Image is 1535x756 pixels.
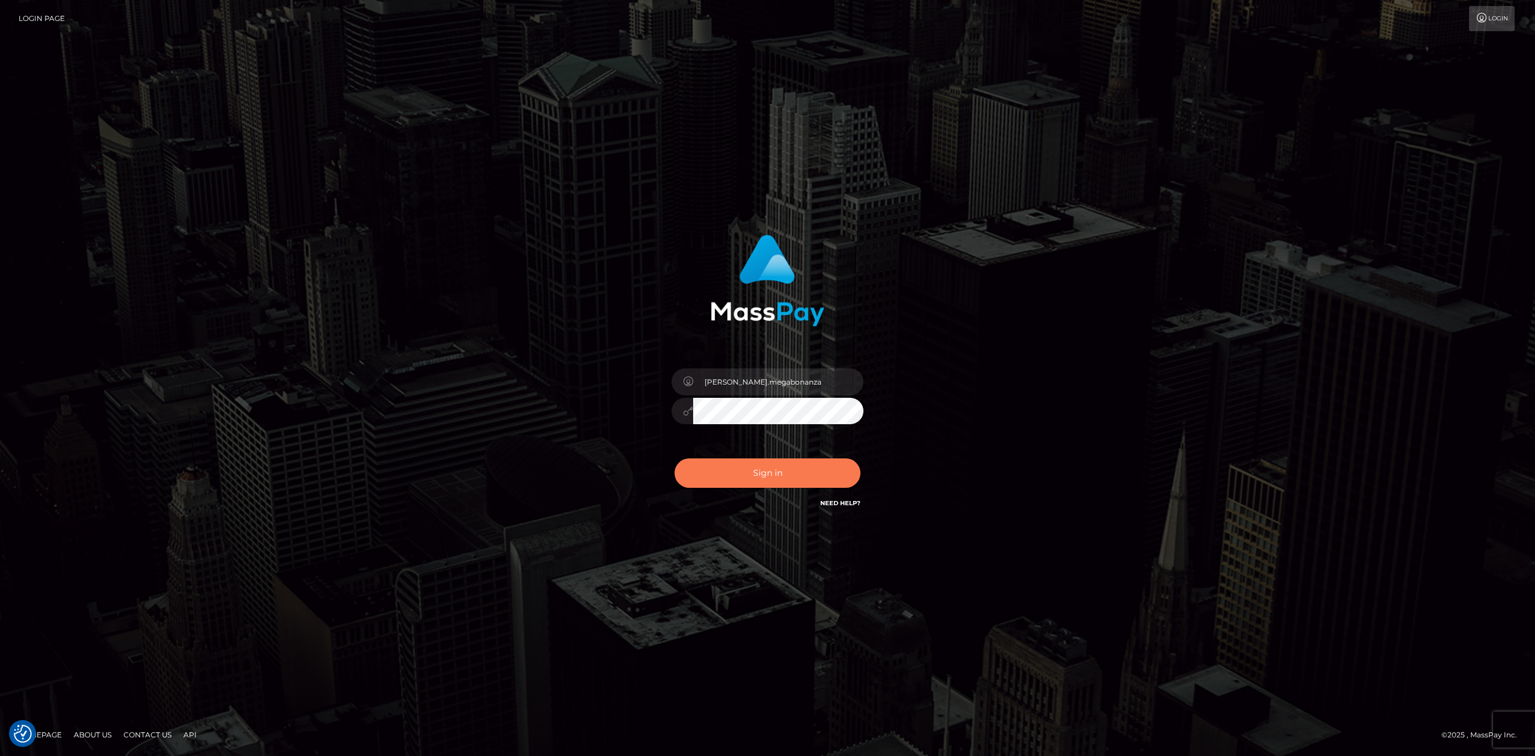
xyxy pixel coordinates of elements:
a: About Us [69,725,116,744]
a: Login [1469,6,1515,31]
input: Username... [693,368,863,395]
div: © 2025 , MassPay Inc. [1441,728,1526,742]
a: Login Page [19,6,65,31]
a: Contact Us [119,725,176,744]
button: Sign in [675,458,860,488]
img: Revisit consent button [14,725,32,743]
a: API [179,725,201,744]
a: Need Help? [820,499,860,507]
a: Homepage [13,725,67,744]
img: MassPay Login [711,235,824,326]
button: Consent Preferences [14,725,32,743]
